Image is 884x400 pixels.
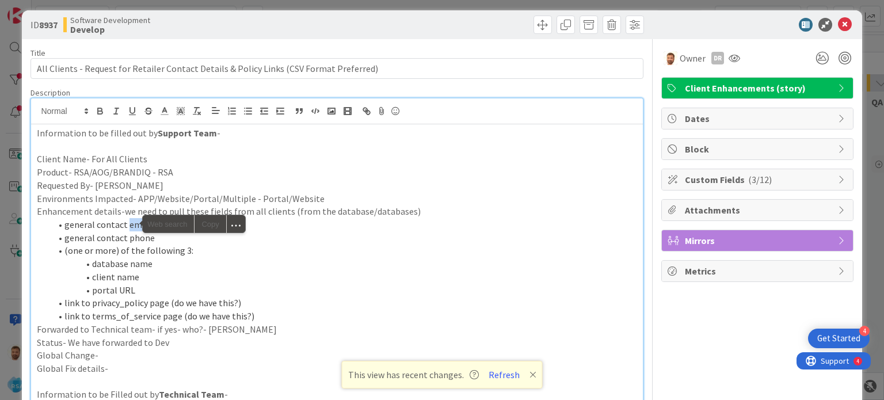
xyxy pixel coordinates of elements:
[680,51,706,65] span: Owner
[485,367,524,382] button: Refresh
[685,81,832,95] span: Client Enhancements (story)
[37,336,637,349] p: Status- We have forwarded to Dev
[51,284,637,297] li: portal URL
[37,166,637,179] p: Product- RSA/AOG/BRANDIQ - RSA
[685,112,832,125] span: Dates
[348,368,479,382] span: This view has recent changes.
[37,205,637,218] p: Enhancement details-we need to pull these fields from all clients (from the database/databases)
[51,257,637,271] li: database name
[37,127,637,140] p: Information to be filled out by -
[51,218,637,231] li: general contact email
[685,234,832,247] span: Mirrors
[51,271,637,284] li: client name
[31,48,45,58] label: Title
[808,329,870,348] div: Open Get Started checklist, remaining modules: 4
[37,179,637,192] p: Requested By- [PERSON_NAME]
[685,203,832,217] span: Attachments
[817,333,860,344] div: Get Started
[748,174,772,185] span: ( 3/12 )
[859,326,870,336] div: 4
[159,388,224,400] strong: Technical Team
[158,127,217,139] strong: Support Team
[195,215,226,233] div: Copy
[31,18,58,32] span: ID
[70,16,150,25] span: Software Development
[37,153,637,166] p: Client Name- For All Clients
[24,2,52,16] span: Support
[51,310,637,323] li: link to terms_of_service page (do we have this?)
[39,19,58,31] b: 8937
[70,25,150,34] b: Develop
[51,296,637,310] li: link to privacy_policy page (do we have this?)
[31,58,643,79] input: type card name here...
[664,51,677,65] img: AS
[51,231,637,245] li: general contact phone
[37,349,637,362] p: Global Change-
[31,87,70,98] span: Description
[37,192,637,205] p: Environments Impacted- APP/Website/Portal/Multiple - Portal/Website
[37,362,637,375] p: Global Fix details-
[685,264,832,278] span: Metrics
[685,173,832,186] span: Custom Fields
[37,323,637,336] p: Forwarded to Technical team- if yes- who?- [PERSON_NAME]
[143,215,194,233] span: Web search
[60,5,63,14] div: 4
[711,52,724,64] div: DR
[51,244,637,257] li: (one or more) of the following 3:
[685,142,832,156] span: Block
